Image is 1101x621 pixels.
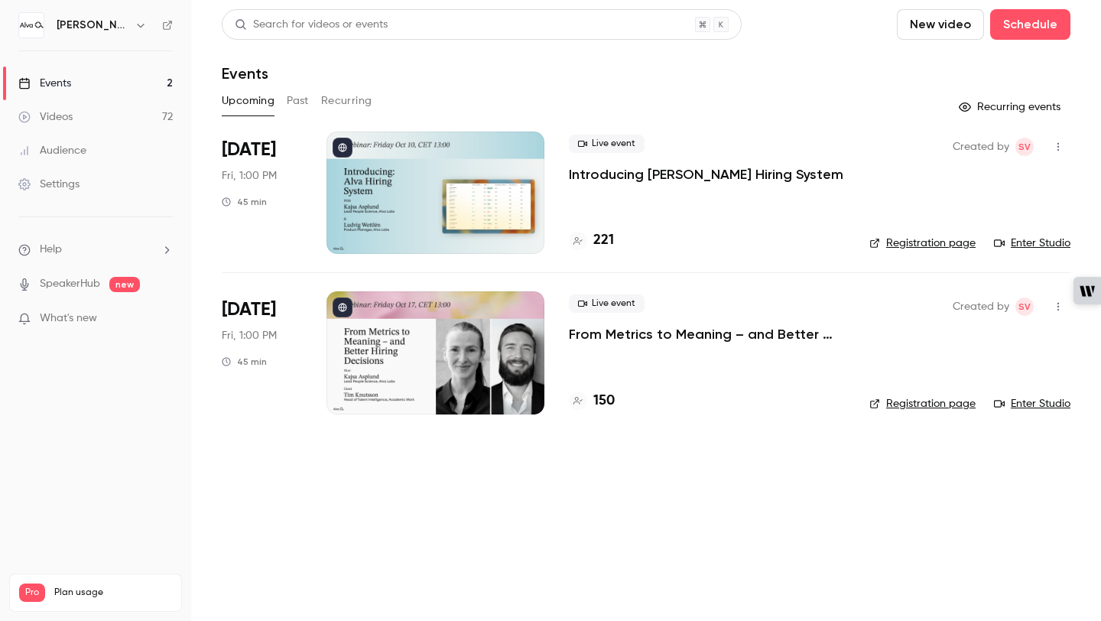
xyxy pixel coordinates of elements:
span: Live event [569,135,645,153]
div: Videos [18,109,73,125]
span: Pro [19,584,45,602]
span: Created by [953,138,1009,156]
span: Sara Vinell [1015,297,1034,316]
button: Past [287,89,309,113]
div: 45 min [222,196,267,208]
img: Alva Labs [19,13,44,37]
iframe: Noticeable Trigger [154,312,173,326]
a: Enter Studio [994,236,1070,251]
span: Created by [953,297,1009,316]
div: Oct 10 Fri, 1:00 PM (Europe/Stockholm) [222,132,302,254]
a: Registration page [869,396,976,411]
h4: 221 [593,230,614,251]
a: SpeakerHub [40,276,100,292]
div: Oct 17 Fri, 1:00 PM (Europe/Stockholm) [222,291,302,414]
div: Audience [18,143,86,158]
a: 150 [569,391,615,411]
div: Settings [18,177,80,192]
button: Schedule [990,9,1070,40]
button: Recurring [321,89,372,113]
span: [DATE] [222,138,276,162]
span: [DATE] [222,297,276,322]
a: Introducing [PERSON_NAME] Hiring System [569,165,843,184]
h4: 150 [593,391,615,411]
a: Enter Studio [994,396,1070,411]
span: Live event [569,294,645,313]
h1: Events [222,64,268,83]
a: Registration page [869,236,976,251]
a: 221 [569,230,614,251]
button: Recurring events [952,95,1070,119]
span: Help [40,242,62,258]
li: help-dropdown-opener [18,242,173,258]
span: new [109,277,140,292]
span: Sara Vinell [1015,138,1034,156]
span: SV [1018,138,1031,156]
div: Search for videos or events [235,17,388,33]
span: SV [1018,297,1031,316]
span: Fri, 1:00 PM [222,328,277,343]
div: 45 min [222,356,267,368]
span: Plan usage [54,587,172,599]
button: Upcoming [222,89,274,113]
div: Events [18,76,71,91]
h6: [PERSON_NAME] Labs [57,18,128,33]
span: Fri, 1:00 PM [222,168,277,184]
a: From Metrics to Meaning – and Better Hiring Decisions [569,325,845,343]
button: New video [897,9,984,40]
span: What's new [40,310,97,327]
